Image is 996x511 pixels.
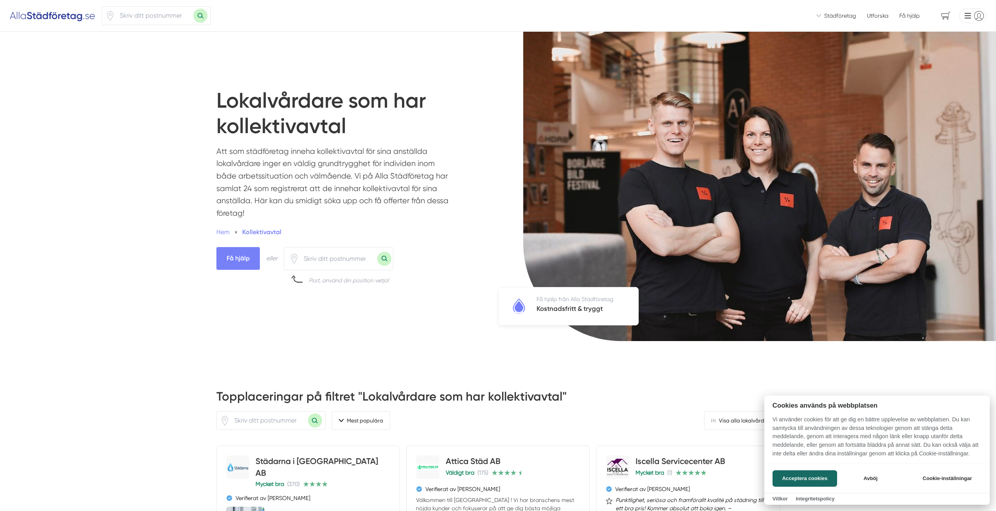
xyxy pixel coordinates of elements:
h2: Cookies används på webbplatsen [764,402,990,409]
p: Vi använder cookies för att ge dig en bättre upplevelse av webbplatsen. Du kan samtycka till anvä... [764,415,990,463]
a: Villkor [773,496,788,502]
a: Integritetspolicy [796,496,834,502]
button: Avböj [839,470,902,487]
button: Cookie-inställningar [913,470,982,487]
button: Acceptera cookies [773,470,837,487]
